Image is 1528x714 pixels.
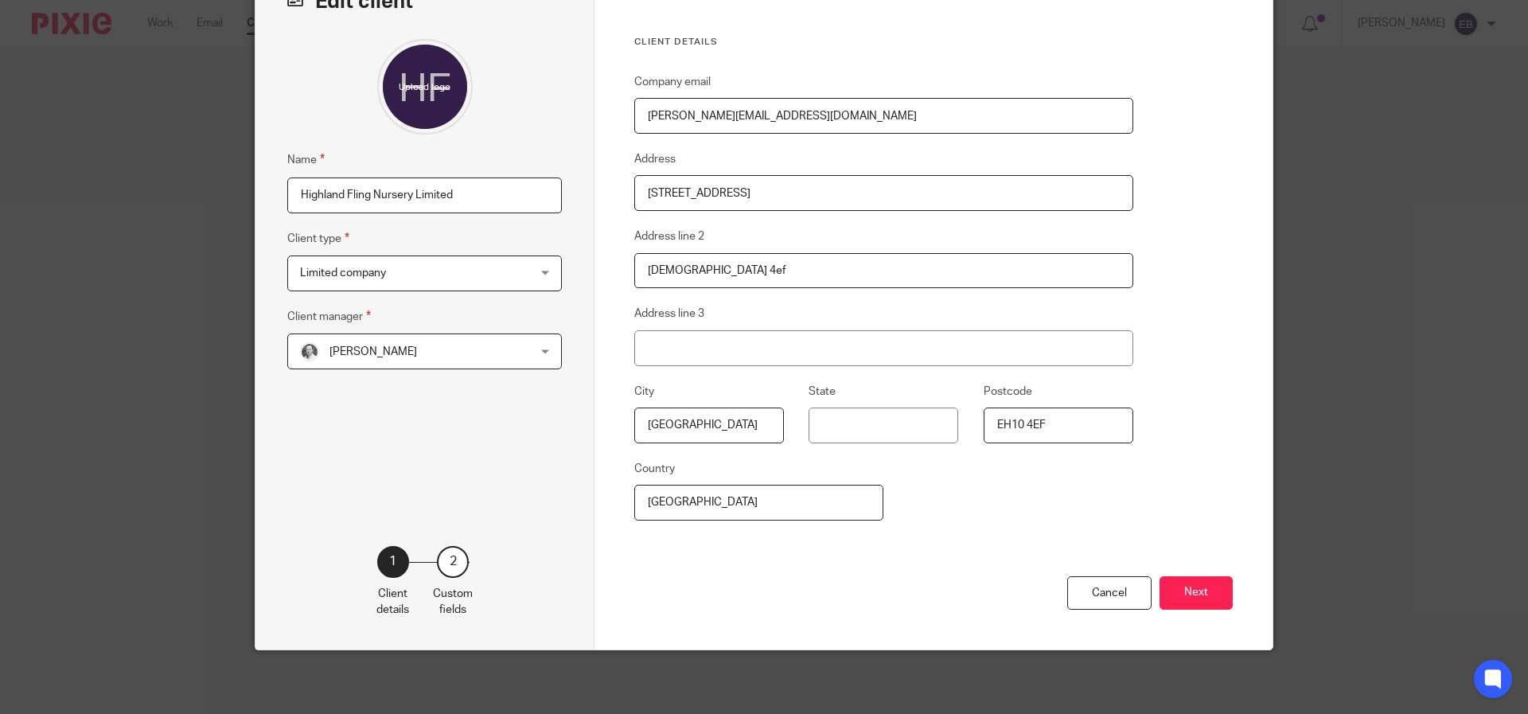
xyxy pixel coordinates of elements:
p: Client details [376,586,409,618]
img: Rod%202%20Small.jpg [300,342,319,361]
label: Address line 3 [634,306,704,322]
div: 2 [437,546,469,578]
label: Client type [287,229,349,248]
label: Address [634,151,676,167]
span: [PERSON_NAME] [329,346,417,357]
label: State [809,384,836,400]
button: Next [1160,576,1233,611]
label: Company email [634,74,711,90]
label: Address line 2 [634,228,704,244]
label: Postcode [984,384,1032,400]
label: Country [634,461,675,477]
h3: Client details [634,36,1133,49]
label: Name [287,150,325,169]
div: Cancel [1067,576,1152,611]
div: 1 [377,546,409,578]
label: Client manager [287,307,371,326]
span: Limited company [300,267,386,279]
label: City [634,384,654,400]
p: Custom fields [433,586,473,618]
